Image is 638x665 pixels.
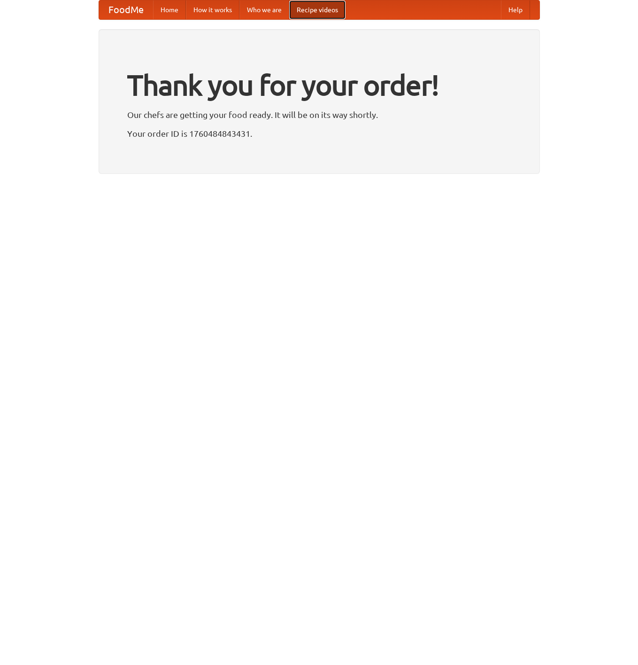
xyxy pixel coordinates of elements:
[289,0,346,19] a: Recipe videos
[127,126,511,141] p: Your order ID is 1760484843431.
[501,0,530,19] a: Help
[127,63,511,108] h1: Thank you for your order!
[99,0,153,19] a: FoodMe
[153,0,186,19] a: Home
[186,0,239,19] a: How it works
[239,0,289,19] a: Who we are
[127,108,511,122] p: Our chefs are getting your food ready. It will be on its way shortly.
